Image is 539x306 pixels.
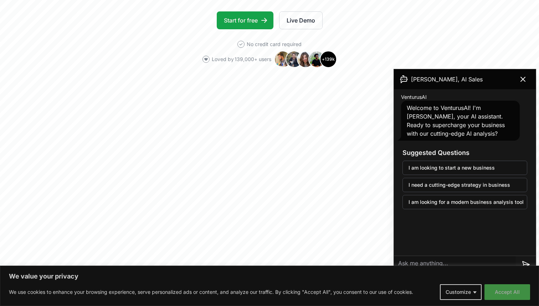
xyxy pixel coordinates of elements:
span: VenturusAI [401,94,427,101]
img: Avatar 4 [308,51,325,68]
p: We value your privacy [9,272,530,281]
button: Customize [440,284,482,300]
span: [PERSON_NAME], AI Sales [411,75,483,84]
p: We use cookies to enhance your browsing experience, serve personalized ads or content, and analyz... [9,288,413,296]
img: Avatar 2 [286,51,303,68]
button: Accept All [484,284,530,300]
span: Welcome to VenturusAI! I'm [PERSON_NAME], your AI assistant. Ready to supercharge your business w... [407,104,505,137]
img: Avatar 3 [297,51,314,68]
a: Start for free [217,11,273,29]
button: I need a cutting-edge strategy in business [402,178,527,192]
button: I am looking to start a new business [402,161,527,175]
a: Live Demo [279,11,323,29]
img: Avatar 1 [274,51,291,68]
h3: Suggested Questions [402,148,527,158]
button: I am looking for a modern business analysis tool [402,195,527,209]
